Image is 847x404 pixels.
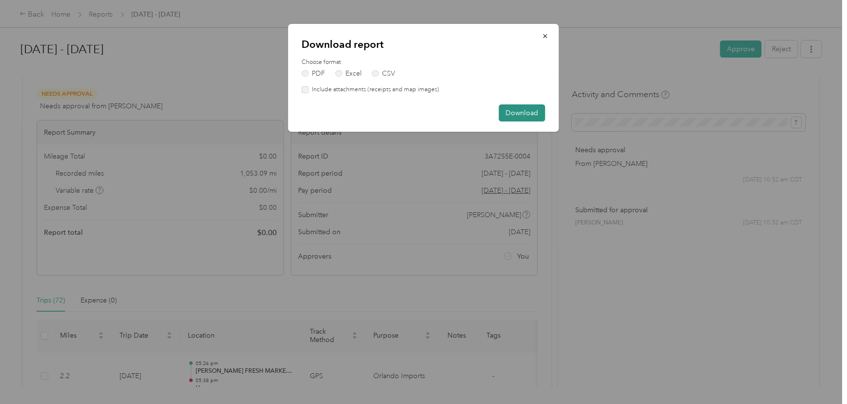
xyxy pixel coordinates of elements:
p: Download report [302,38,545,51]
label: Choose format [302,58,545,67]
label: Excel [335,70,362,77]
iframe: Everlance-gr Chat Button Frame [792,349,847,404]
button: Download [499,104,545,121]
label: PDF [302,70,325,77]
label: Include attachments (receipts and map images) [308,85,439,94]
label: CSV [372,70,395,77]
